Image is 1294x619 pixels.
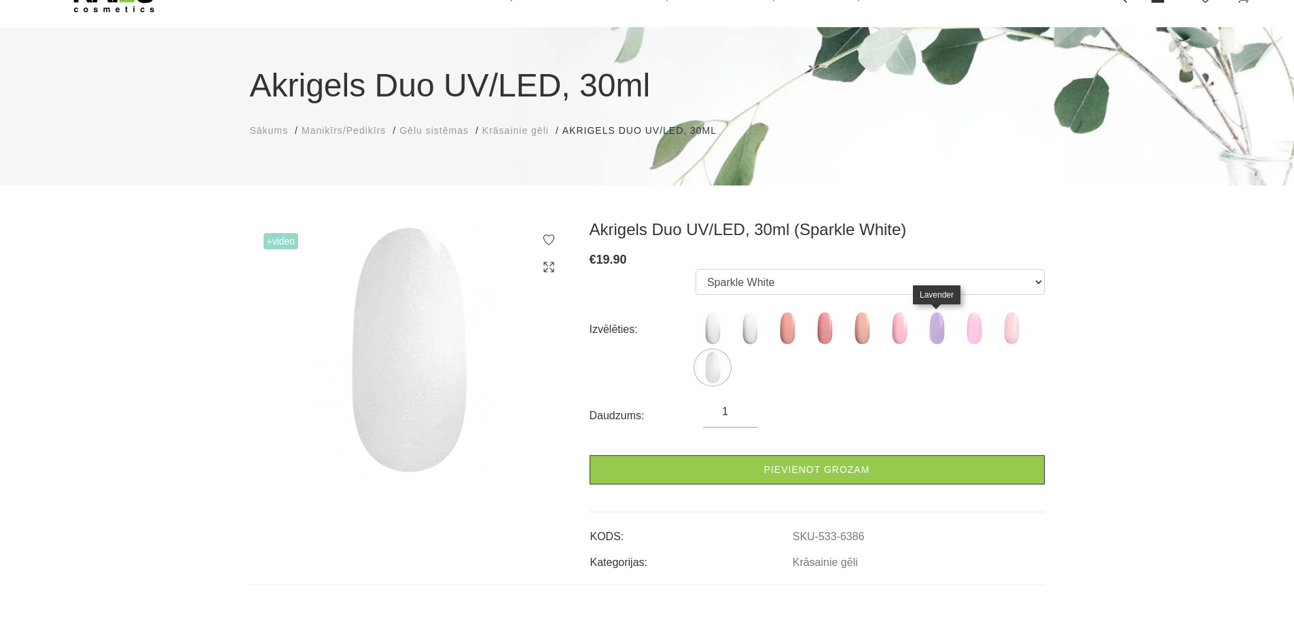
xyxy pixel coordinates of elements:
img: ... [957,311,991,345]
img: ... [696,351,730,385]
h1: Akrigels Duo UV/LED, 30ml [250,61,1045,110]
span: Krāsainie gēli [482,125,549,136]
span: 19.90 [596,253,627,266]
img: ... [845,311,879,345]
td: KODS: [590,519,792,545]
span: Gēlu sistēmas [399,125,469,136]
h3: Akrigels Duo UV/LED, 30ml (Sparkle White) [590,219,1045,240]
a: Gēlu sistēmas [399,124,469,138]
img: ... [733,311,767,345]
td: Kategorijas: [590,545,792,571]
a: Krāsainie gēli [793,556,858,569]
img: ... [770,311,804,345]
li: Akrigels Duo UV/LED, 30ml [562,124,730,138]
img: ... [920,311,954,345]
a: Sākums [250,124,289,138]
span: Manikīrs/Pedikīrs [302,125,386,136]
img: ... [696,311,730,345]
a: Pievienot grozam [590,455,1045,484]
img: ... [994,311,1028,345]
span: Sākums [250,125,289,136]
img: ... [882,311,916,345]
div: Izvēlēties: [590,319,696,340]
img: ... [808,311,842,345]
img: Akrigels Duo UV/LED, 30ml [250,219,569,480]
a: SKU-533-6386 [793,531,865,543]
div: Daudzums: [590,405,704,427]
span: € [590,253,596,266]
a: Manikīrs/Pedikīrs [302,124,386,138]
a: Krāsainie gēli [482,124,549,138]
span: +Video [264,233,299,249]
